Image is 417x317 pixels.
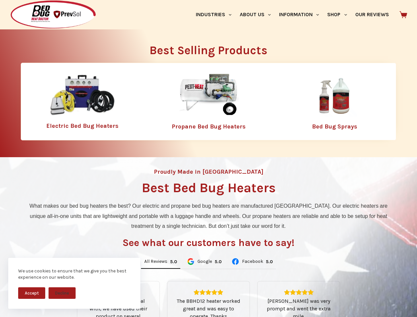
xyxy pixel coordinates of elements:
div: 5.0 [215,259,222,264]
h2: Best Selling Products [21,45,396,56]
h3: See what our customers have to say! [122,238,295,248]
a: Propane Bed Bug Heaters [172,123,246,130]
button: Decline [49,287,76,299]
div: 5.0 [170,259,177,264]
div: 5.0 [266,259,273,264]
div: Rating: 5.0 out of 5 [170,259,177,264]
h1: Best Bed Bug Heaters [142,181,276,194]
a: Electric Bed Bug Heaters [46,122,119,129]
div: Rating: 5.0 out of 5 [215,259,222,264]
span: Google [197,259,212,264]
button: Accept [18,287,45,299]
p: What makes our bed bug heaters the best? Our electric and propane bed bug heaters are manufacture... [24,201,393,231]
div: Rating: 5.0 out of 5 [266,259,273,264]
div: Rating: 5.0 out of 5 [175,289,242,295]
h4: Proudly Made in [GEOGRAPHIC_DATA] [154,169,263,175]
span: Facebook [242,259,263,264]
a: Bed Bug Sprays [312,123,357,130]
div: We use cookies to ensure that we give you the best experience on our website. [18,268,130,281]
div: Rating: 5.0 out of 5 [265,289,332,295]
button: Open LiveChat chat widget [5,3,25,22]
span: All Reviews [144,259,167,264]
